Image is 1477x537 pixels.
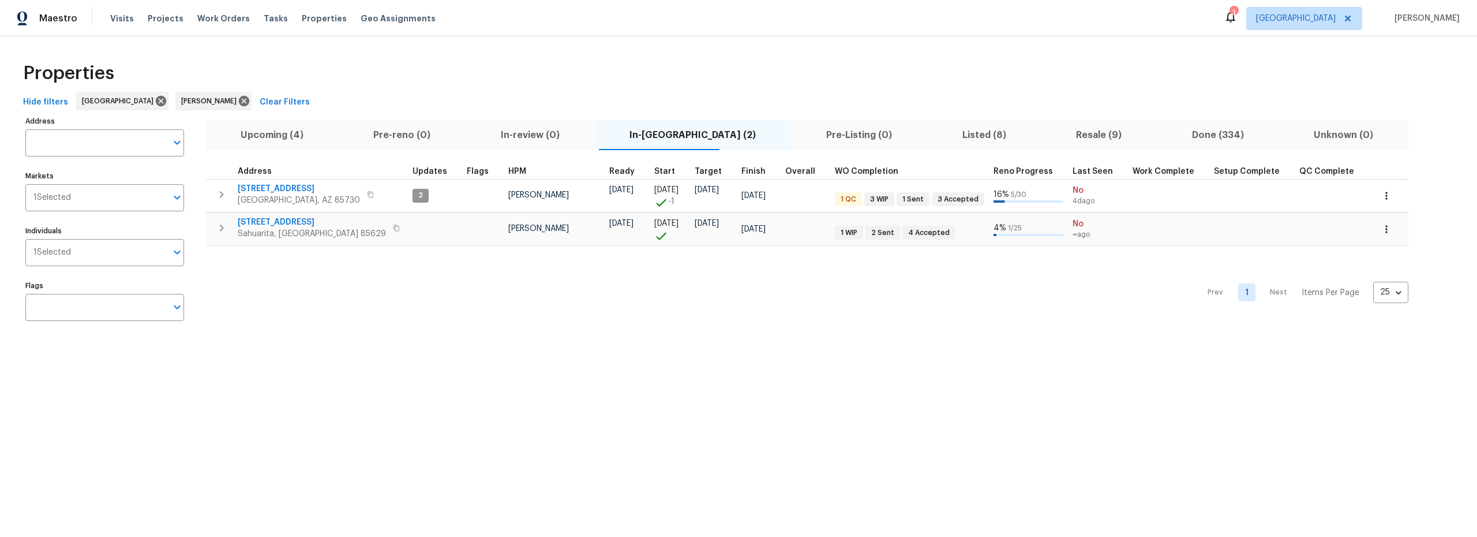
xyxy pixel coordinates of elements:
span: Flags [467,167,489,176]
td: Project started 1 days early [650,179,690,212]
span: QC Complete [1299,167,1354,176]
button: Hide filters [18,92,73,113]
span: Work Orders [197,13,250,24]
span: Updates [413,167,447,176]
span: [GEOGRAPHIC_DATA], AZ 85730 [238,195,360,206]
div: 25 [1373,277,1408,307]
div: Earliest renovation start date (first business day after COE or Checkout) [609,167,645,176]
span: -1 [668,196,674,207]
span: [PERSON_NAME] [181,95,241,107]
span: [PERSON_NAME] [1390,13,1460,24]
span: Properties [23,68,114,79]
span: [PERSON_NAME] [508,191,569,199]
button: Open [169,189,185,206]
span: Pre-reno (0) [346,127,459,143]
span: [PERSON_NAME] [508,225,569,233]
span: [GEOGRAPHIC_DATA] [1256,13,1336,24]
span: [DATE] [741,192,766,200]
span: Pre-Listing (0) [798,127,920,143]
span: 2 [414,191,428,200]
button: Open [169,135,185,151]
div: [GEOGRAPHIC_DATA] [76,92,168,110]
span: Done (334) [1164,127,1272,143]
span: [STREET_ADDRESS] [238,217,386,228]
span: Start [654,167,675,176]
span: 1 Selected [33,248,71,258]
span: Visits [110,13,134,24]
span: Reno Progress [994,167,1053,176]
span: WO Completion [835,167,898,176]
span: [DATE] [654,186,678,194]
td: Project started on time [650,212,690,245]
span: 16 % [994,191,1009,199]
span: [STREET_ADDRESS] [238,183,360,195]
span: 3 WIP [865,195,893,204]
span: Properties [302,13,347,24]
span: Listed (8) [934,127,1034,143]
span: 1 / 25 [1008,225,1022,232]
span: Setup Complete [1214,167,1280,176]
span: 4d ago [1073,196,1123,206]
span: [DATE] [695,186,719,194]
label: Markets [25,173,184,180]
span: No [1073,218,1123,230]
a: Goto page 1 [1238,284,1255,301]
span: Geo Assignments [361,13,436,24]
button: Clear Filters [255,92,314,113]
span: Sahuarita, [GEOGRAPHIC_DATA] 85629 [238,228,386,240]
span: In-review (0) [473,127,588,143]
span: Resale (9) [1048,127,1150,143]
span: Finish [741,167,766,176]
button: Open [169,299,185,315]
span: 1 QC [836,195,861,204]
span: ∞ ago [1073,230,1123,240]
span: Upcoming (4) [212,127,332,143]
span: [DATE] [609,219,633,228]
div: Days past target finish date [785,167,826,176]
span: Work Complete [1133,167,1194,176]
span: [GEOGRAPHIC_DATA] [82,95,158,107]
span: [DATE] [695,219,719,228]
span: HPM [508,167,526,176]
span: Clear Filters [260,95,310,110]
label: Address [25,118,184,125]
span: No [1073,185,1123,196]
span: 1 Selected [33,193,71,203]
span: Target [695,167,722,176]
span: Last Seen [1073,167,1113,176]
span: Hide filters [23,95,68,110]
div: Target renovation project end date [695,167,732,176]
span: 4 % [994,224,1006,232]
span: 1 Sent [898,195,928,204]
button: Open [169,244,185,260]
span: 5 / 30 [1011,191,1026,198]
label: Flags [25,282,184,289]
span: 4 Accepted [904,228,954,238]
span: Tasks [264,14,288,23]
p: Items Per Page [1302,287,1359,299]
div: Projected renovation finish date [741,167,776,176]
span: 1 WIP [836,228,862,238]
span: [DATE] [609,186,633,194]
div: [PERSON_NAME] [175,92,252,110]
span: 3 Accepted [933,195,983,204]
span: Maestro [39,13,77,24]
span: Projects [148,13,183,24]
div: 3 [1229,7,1238,18]
span: Address [238,167,272,176]
span: 2 Sent [867,228,899,238]
span: Unknown (0) [1286,127,1402,143]
span: In-[GEOGRAPHIC_DATA] (2) [602,127,785,143]
span: Overall [785,167,815,176]
div: Actual renovation start date [654,167,685,176]
nav: Pagination Navigation [1197,253,1408,333]
span: [DATE] [741,225,766,233]
label: Individuals [25,228,184,234]
span: [DATE] [654,219,678,228]
span: Ready [609,167,635,176]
